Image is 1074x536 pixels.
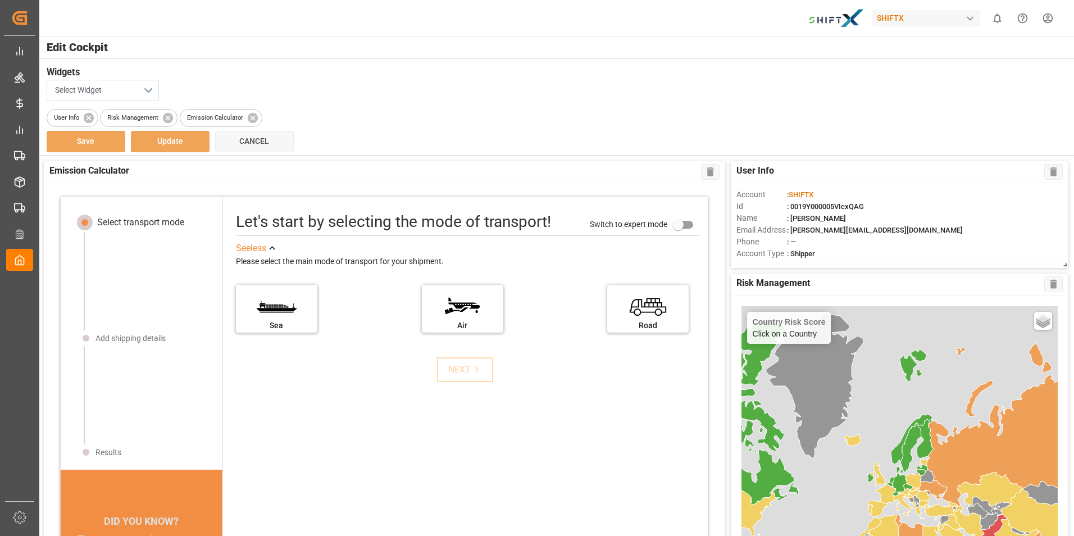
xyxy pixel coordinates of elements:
button: Update [131,131,210,152]
button: show 0 new notifications [985,6,1010,31]
span: Emission Calculator [180,113,250,122]
span: User Info [736,164,774,180]
button: Save [47,131,125,152]
div: SHIFTX [872,10,980,26]
span: Cancel [239,137,269,146]
button: Cancel [215,131,294,152]
button: SHIFTX [872,7,985,29]
button: Help Center [1010,6,1035,31]
img: Bildschirmfoto%202024-11-13%20um%2009.31.44.png_1731487080.png [808,8,864,28]
h3: Widgets [47,66,1054,80]
span: Select Widget [55,84,102,96]
div: Risk Management [100,109,178,127]
span: User Info [47,113,86,122]
div: User Info [47,109,98,127]
span: Risk Management [736,276,810,292]
span: Emission Calculator [49,164,129,180]
button: open menu [47,80,159,101]
div: Emission Calculator [180,109,262,127]
span: Edit Cockpit [47,39,1066,56]
span: Risk Management [101,113,165,122]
